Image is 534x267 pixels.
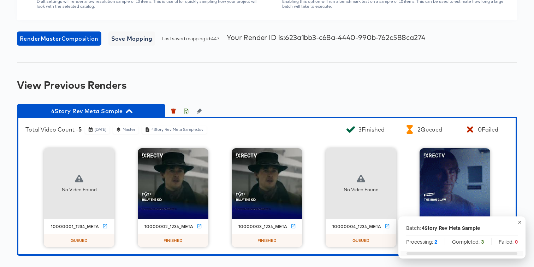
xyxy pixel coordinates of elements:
strong: 2 [434,238,437,245]
b: 5 [78,126,82,133]
span: QUEUED [68,238,90,244]
strong: 0 [515,238,518,245]
div: Your Render ID is: 623a1bb3-c68a-4440-990b-762c588ca274 [227,33,425,42]
button: 4Story Rev Meta Sample [17,104,165,118]
span: Render Master Composition [20,34,99,43]
span: Save Mapping [111,34,153,43]
div: [DATE] [94,127,107,132]
div: No Video Found [344,186,379,193]
img: thumbnail [420,148,490,219]
div: Total Video Count - [25,126,82,133]
div: 10000001_1234_meta [51,224,99,230]
button: Save Mapping [108,31,155,46]
div: 10000004_1234_meta [332,224,381,230]
div: 10000002_1234_meta [144,224,193,230]
button: RenderMasterComposition [17,31,101,46]
div: No Video Found [62,186,97,193]
p: Batch: [406,224,421,231]
span: Completed: [452,238,484,245]
div: View Previous Renders [17,79,517,91]
div: 4Story Rev Meta Sample [422,224,480,231]
div: 0 Failed [478,126,498,133]
img: thumbnail [232,148,302,219]
div: 10000003_1234_meta [238,224,287,230]
span: 4Story Rev Meta Sample [20,106,162,116]
div: Master [122,127,136,132]
strong: 3 [481,238,484,245]
div: 3 Finished [358,126,384,133]
div: Last saved mapping id: 447 [17,31,517,46]
span: QUEUED [350,238,372,244]
span: Failed: [499,238,518,245]
div: 2 Queued [417,126,442,133]
span: Processing: [406,238,437,245]
img: thumbnail [138,148,208,219]
div: 4Story Rev Meta Sample.tsv [151,127,204,132]
span: FINISHED [161,238,185,244]
span: FINISHED [255,238,279,244]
